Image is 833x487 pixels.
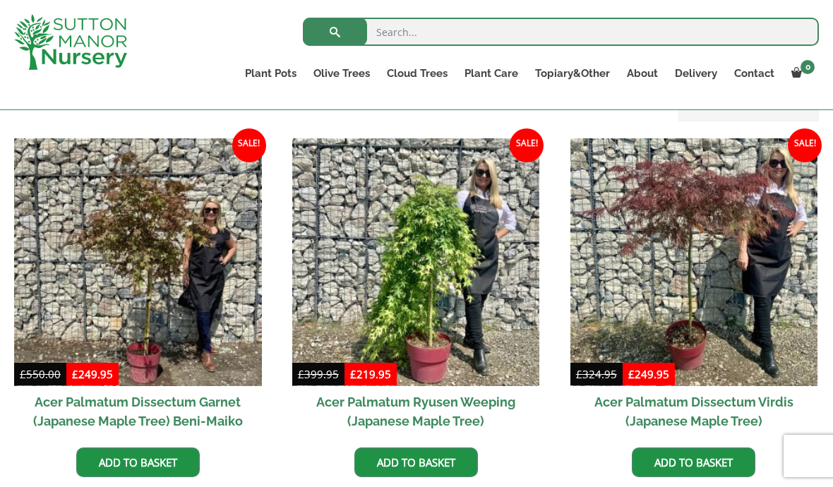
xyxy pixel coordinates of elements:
span: £ [20,367,26,381]
bdi: 550.00 [20,367,61,381]
input: Search... [303,18,819,46]
bdi: 249.95 [72,367,113,381]
a: Contact [726,64,783,83]
a: Olive Trees [305,64,378,83]
bdi: 324.95 [576,367,617,381]
span: £ [350,367,356,381]
span: Sale! [788,128,822,162]
span: £ [298,367,304,381]
a: Sale! Acer Palmatum Dissectum Garnet (Japanese Maple Tree) Beni-Maiko [14,138,262,437]
bdi: 219.95 [350,367,391,381]
a: Add to basket: “Acer Palmatum Ryusen Weeping (Japanese Maple Tree)” [354,447,478,477]
h2: Acer Palmatum Dissectum Garnet (Japanese Maple Tree) Beni-Maiko [14,386,262,437]
a: Add to basket: “Acer Palmatum Dissectum Virdis (Japanese Maple Tree)” [632,447,755,477]
a: Sale! Acer Palmatum Ryusen Weeping (Japanese Maple Tree) [292,138,540,437]
a: Topiary&Other [527,64,618,83]
bdi: 399.95 [298,367,339,381]
a: Delivery [666,64,726,83]
h2: Acer Palmatum Ryusen Weeping (Japanese Maple Tree) [292,386,540,437]
img: Acer Palmatum Ryusen Weeping (Japanese Maple Tree) [292,138,540,386]
a: Plant Care [456,64,527,83]
a: Plant Pots [236,64,305,83]
a: About [618,64,666,83]
span: Sale! [510,128,544,162]
span: 0 [801,60,815,74]
a: Sale! Acer Palmatum Dissectum Virdis (Japanese Maple Tree) [570,138,818,437]
span: £ [72,367,78,381]
h2: Acer Palmatum Dissectum Virdis (Japanese Maple Tree) [570,386,818,437]
img: logo [14,14,127,70]
img: Acer Palmatum Dissectum Garnet (Japanese Maple Tree) Beni-Maiko [14,138,262,386]
img: Acer Palmatum Dissectum Virdis (Japanese Maple Tree) [570,138,818,386]
a: Add to basket: “Acer Palmatum Dissectum Garnet (Japanese Maple Tree) Beni-Maiko” [76,447,200,477]
span: £ [628,367,635,381]
span: Sale! [232,128,266,162]
span: £ [576,367,582,381]
a: 0 [783,64,819,83]
a: Cloud Trees [378,64,456,83]
bdi: 249.95 [628,367,669,381]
